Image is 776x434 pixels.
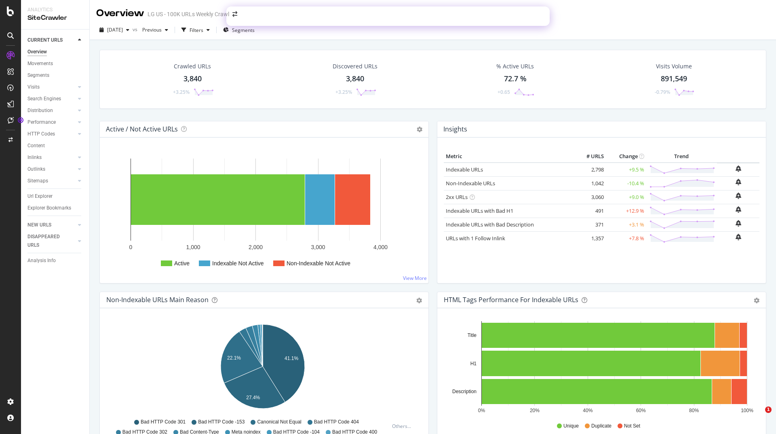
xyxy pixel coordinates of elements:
td: +9.5 % [606,163,646,177]
span: Canonical Not Equal [257,419,301,426]
div: HTTP Codes [27,130,55,138]
a: Visits [27,83,76,91]
text: H1 [470,361,477,366]
button: [DATE] [96,23,133,36]
div: bell-plus [736,193,741,199]
div: +3.25% [173,89,190,95]
div: Inlinks [27,153,42,162]
span: Duplicate [591,423,612,430]
div: SiteCrawler [27,13,83,23]
a: 2xx URLs [446,193,468,201]
span: Segments [232,27,255,34]
div: bell-plus [736,179,741,185]
a: Distribution [27,106,76,115]
div: Sitemaps [27,177,48,185]
td: 1,357 [574,231,606,245]
th: Trend [646,150,717,163]
h4: Insights [443,124,467,135]
div: Movements [27,59,53,68]
text: 22.1% [227,355,241,361]
a: Explorer Bookmarks [27,204,84,212]
text: 100% [741,408,753,413]
div: Others... [392,423,415,430]
div: Filters [190,27,203,34]
div: Crawled URLs [174,62,211,70]
div: Url Explorer [27,192,53,201]
td: -10.4 % [606,176,646,190]
a: View More [403,275,427,282]
span: Previous [139,26,162,33]
div: 891,549 [661,74,687,84]
div: 72.7 % [504,74,527,84]
div: Non-Indexable URLs Main Reason [106,296,209,304]
th: Metric [444,150,574,163]
text: 4,000 [373,244,388,250]
div: 3,840 [346,74,364,84]
div: +3.25% [335,89,352,95]
div: bell-plus [736,234,741,240]
i: Options [417,127,422,132]
iframe: Intercom live chat banner [226,6,550,26]
svg: A chart. [444,321,757,415]
div: Tooltip anchor [17,116,24,124]
div: gear [416,298,422,303]
a: Url Explorer [27,192,84,201]
td: +9.0 % [606,190,646,204]
a: Search Engines [27,95,76,103]
div: Analytics [27,6,83,13]
div: Explorer Bookmarks [27,204,71,212]
td: 3,060 [574,190,606,204]
td: 2,798 [574,163,606,177]
text: 40% [583,408,593,413]
text: 41.1% [285,356,298,361]
a: Indexable URLs with Bad Description [446,221,534,228]
div: Search Engines [27,95,61,103]
div: HTML Tags Performance for Indexable URLs [444,296,578,304]
a: Indexable URLs [446,166,483,173]
div: CURRENT URLS [27,36,63,44]
a: Outlinks [27,165,76,174]
h4: Active / Not Active URLs [106,124,178,135]
div: bell-plus [736,165,741,172]
text: 2,000 [249,244,263,250]
a: URLs with 1 Follow Inlink [446,235,505,242]
a: Overview [27,48,84,56]
span: Bad HTTP Code 301 [141,419,186,426]
a: Content [27,142,84,150]
a: HTTP Codes [27,130,76,138]
a: Performance [27,118,76,127]
text: 80% [689,408,699,413]
div: Outlinks [27,165,45,174]
div: Discovered URLs [333,62,377,70]
a: DISAPPEARED URLS [27,233,76,250]
div: % Active URLs [496,62,534,70]
span: vs [133,26,139,33]
span: 2025 Oct. 12th [107,26,123,33]
text: 0 [129,244,133,250]
td: +7.8 % [606,231,646,245]
a: Sitemaps [27,177,76,185]
svg: A chart. [106,150,419,277]
text: Indexable Not Active [212,260,264,267]
td: 491 [574,204,606,218]
text: Title [468,332,477,338]
td: +3.1 % [606,218,646,231]
a: Indexable URLs with Bad H1 [446,207,513,214]
a: CURRENT URLS [27,36,76,44]
text: 60% [636,408,646,413]
text: 20% [530,408,540,413]
text: 0% [478,408,485,413]
a: NEW URLS [27,221,76,229]
div: Overview [27,48,47,56]
text: Non-Indexable Not Active [287,260,350,267]
td: 371 [574,218,606,231]
svg: A chart. [106,321,419,415]
div: Visits [27,83,40,91]
div: -0.79% [655,89,670,95]
span: Not Set [624,423,640,430]
a: Non-Indexable URLs [446,180,495,187]
a: Analysis Info [27,256,84,265]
